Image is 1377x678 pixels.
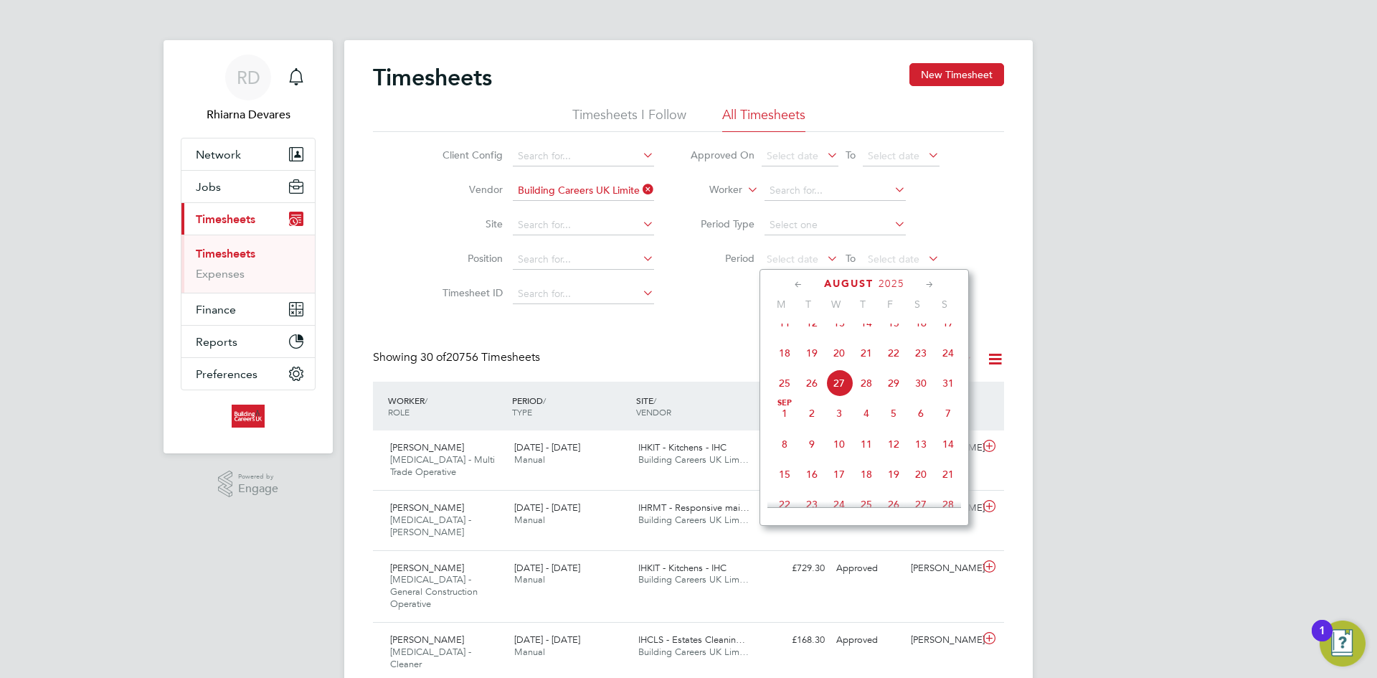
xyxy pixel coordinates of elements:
[181,326,315,357] button: Reports
[164,40,333,453] nav: Main navigation
[853,400,880,427] span: 4
[931,298,958,311] span: S
[390,573,478,610] span: [MEDICAL_DATA] - General Construction Operative
[512,406,532,418] span: TYPE
[514,502,580,514] span: [DATE] - [DATE]
[771,400,798,407] span: Sep
[638,573,749,585] span: Building Careers UK Lim…
[390,453,495,478] span: [MEDICAL_DATA] - Multi Trade Operative
[196,212,255,226] span: Timesheets
[756,496,831,520] div: £838.50
[825,461,853,488] span: 17
[934,339,962,367] span: 24
[238,471,278,483] span: Powered by
[798,339,825,367] span: 19
[825,309,853,336] span: 13
[907,461,934,488] span: 20
[831,628,905,652] div: Approved
[765,181,906,201] input: Search for...
[771,461,798,488] span: 15
[934,309,962,336] span: 17
[196,180,221,194] span: Jobs
[1320,621,1366,667] button: Open Resource Center, 1 new notification
[513,284,654,304] input: Search for...
[798,369,825,397] span: 26
[232,405,264,428] img: buildingcareersuk-logo-retina.png
[798,491,825,518] span: 23
[653,395,656,406] span: /
[868,149,919,162] span: Select date
[873,352,973,367] label: Approved
[373,350,543,365] div: Showing
[771,400,798,427] span: 1
[196,303,236,316] span: Finance
[196,367,257,381] span: Preferences
[420,350,446,364] span: 30 of
[880,369,907,397] span: 29
[771,339,798,367] span: 18
[853,369,880,397] span: 28
[880,461,907,488] span: 19
[849,298,876,311] span: T
[907,400,934,427] span: 6
[678,183,742,197] label: Worker
[425,395,427,406] span: /
[853,309,880,336] span: 14
[825,400,853,427] span: 3
[514,453,545,466] span: Manual
[825,339,853,367] span: 20
[390,514,471,538] span: [MEDICAL_DATA] - [PERSON_NAME]
[934,430,962,458] span: 14
[756,436,831,460] div: £868.14
[690,252,754,265] label: Period
[638,646,749,658] span: Building Careers UK Lim…
[934,491,962,518] span: 28
[390,646,471,670] span: [MEDICAL_DATA] - Cleaner
[438,252,503,265] label: Position
[934,461,962,488] span: 21
[825,369,853,397] span: 27
[181,235,315,293] div: Timesheets
[388,406,410,418] span: ROLE
[196,267,245,281] a: Expenses
[513,146,654,166] input: Search for...
[771,309,798,336] span: 11
[934,369,962,397] span: 31
[513,215,654,235] input: Search for...
[868,253,919,265] span: Select date
[438,217,503,230] label: Site
[880,491,907,518] span: 26
[853,461,880,488] span: 18
[181,405,316,428] a: Go to home page
[543,395,546,406] span: /
[841,249,860,268] span: To
[438,149,503,161] label: Client Config
[824,278,874,290] span: August
[880,339,907,367] span: 22
[390,441,464,453] span: [PERSON_NAME]
[798,461,825,488] span: 16
[390,502,464,514] span: [PERSON_NAME]
[181,293,315,325] button: Finance
[798,430,825,458] span: 9
[196,148,241,161] span: Network
[880,309,907,336] span: 15
[238,483,278,495] span: Engage
[771,491,798,518] span: 22
[907,309,934,336] span: 16
[638,514,749,526] span: Building Careers UK Lim…
[638,441,727,453] span: IHKIT - Kitchens - IHC
[181,171,315,202] button: Jobs
[690,149,754,161] label: Approved On
[756,557,831,580] div: £729.30
[513,181,654,201] input: Search for...
[513,250,654,270] input: Search for...
[722,106,805,132] li: All Timesheets
[934,400,962,427] span: 7
[690,217,754,230] label: Period Type
[638,502,749,514] span: IHRMT - Responsive mai…
[795,298,822,311] span: T
[907,430,934,458] span: 13
[771,369,798,397] span: 25
[767,149,818,162] span: Select date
